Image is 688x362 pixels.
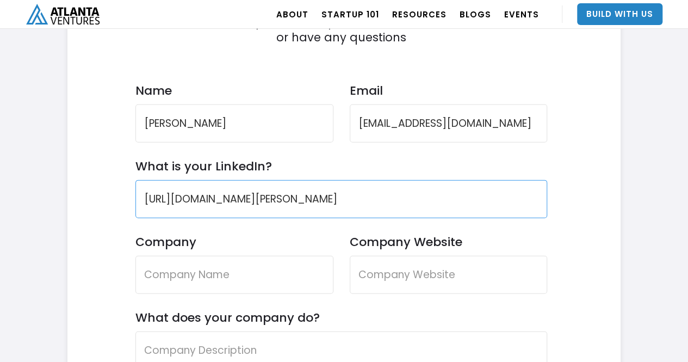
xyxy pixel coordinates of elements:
label: Email [350,83,548,98]
input: Company Name [135,256,333,294]
a: Build With Us [577,3,662,25]
label: Company [135,235,333,249]
label: Name [135,83,333,98]
label: What is your LinkedIn? [135,159,272,174]
label: What does your company do? [135,310,320,325]
input: Company Email [350,105,548,143]
input: Company Website [350,256,548,294]
input: LinkedIn [135,180,548,218]
label: Company Website [350,235,548,249]
input: Full Name [135,105,333,143]
div: Reach out if you want to partner with Atlanta Ventures or have any questions [176,15,506,45]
